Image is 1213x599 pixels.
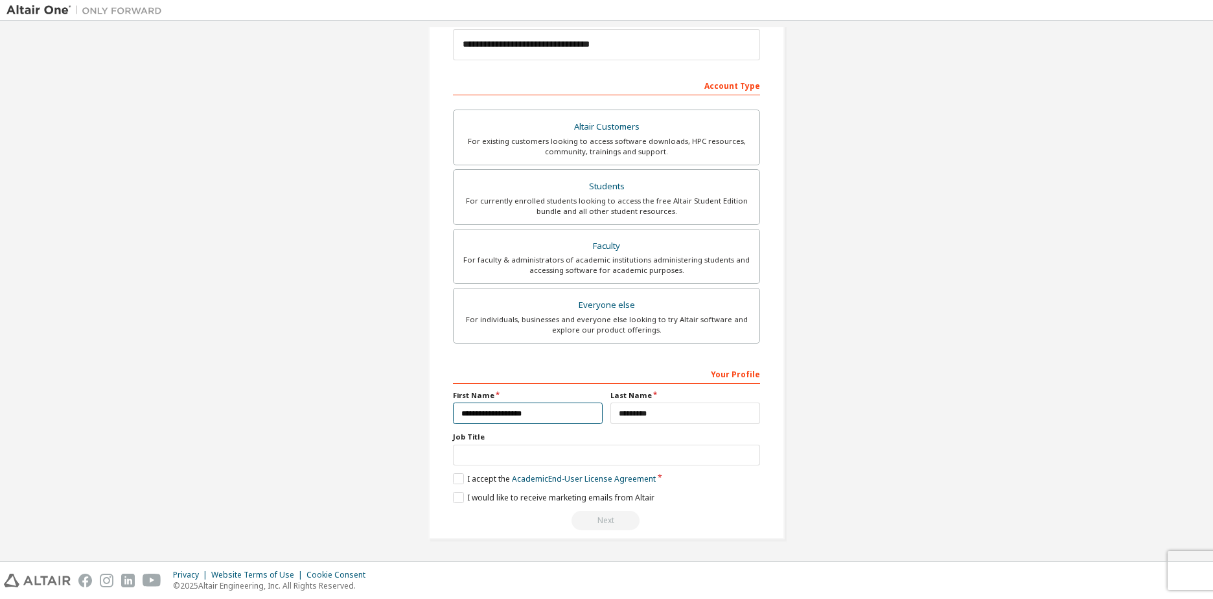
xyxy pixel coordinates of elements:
[306,570,373,580] div: Cookie Consent
[4,574,71,587] img: altair_logo.svg
[78,574,92,587] img: facebook.svg
[461,237,752,255] div: Faculty
[461,178,752,196] div: Students
[6,4,168,17] img: Altair One
[453,363,760,384] div: Your Profile
[461,255,752,276] div: For faculty & administrators of academic institutions administering students and accessing softwa...
[453,492,654,503] label: I would like to receive marketing emails from Altair
[211,570,306,580] div: Website Terms of Use
[453,473,656,484] label: I accept the
[461,196,752,217] div: For currently enrolled students looking to access the free Altair Student Edition bundle and all ...
[453,511,760,530] div: Read and acccept EULA to continue
[100,574,113,587] img: instagram.svg
[461,314,752,335] div: For individuals, businesses and everyone else looking to try Altair software and explore our prod...
[173,580,373,591] p: © 2025 Altair Engineering, Inc. All Rights Reserved.
[121,574,135,587] img: linkedin.svg
[461,296,752,314] div: Everyone else
[512,473,656,484] a: Academic End-User License Agreement
[610,390,760,401] label: Last Name
[143,574,161,587] img: youtube.svg
[173,570,211,580] div: Privacy
[453,390,603,401] label: First Name
[453,75,760,95] div: Account Type
[461,136,752,157] div: For existing customers looking to access software downloads, HPC resources, community, trainings ...
[461,118,752,136] div: Altair Customers
[453,432,760,442] label: Job Title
